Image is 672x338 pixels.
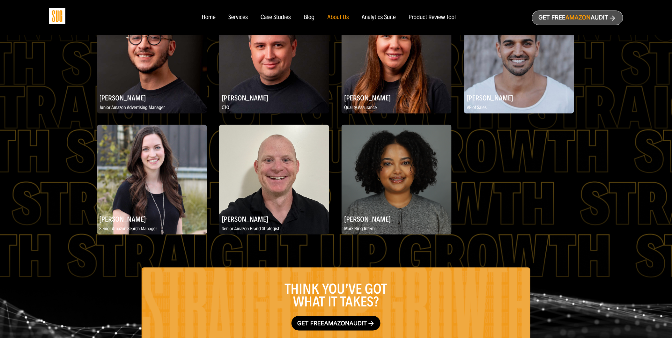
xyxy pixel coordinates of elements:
a: Get freeAmazonaudit [292,316,380,331]
h2: [PERSON_NAME] [464,92,574,104]
span: Amazon [565,14,591,21]
a: Analytics Suite [362,14,396,21]
h3: Think you’ve got [146,283,526,308]
img: Viktoriia Komarova, Quality Assurance [342,4,452,114]
a: About Us [328,14,349,21]
h2: [PERSON_NAME] [97,92,207,104]
a: Home [202,14,215,21]
h2: [PERSON_NAME] [97,213,207,225]
img: Konstantin Komarov, CTO [219,4,329,114]
a: Services [228,14,248,21]
img: Rene Crandall, Senior Amazon Search Manager [97,125,207,235]
span: Amazon [324,320,350,327]
a: Blog [304,14,315,21]
img: Jeff Siddiqi, VP of Sales [464,4,574,114]
img: Kevin Bradberry, Junior Amazon Advertising Manager [97,4,207,114]
h2: [PERSON_NAME] [219,213,329,225]
a: Case Studies [261,14,291,21]
p: Senior Amazon Brand Strategist [219,225,329,233]
h2: [PERSON_NAME] [219,92,329,104]
p: Quality Assurance [342,104,452,112]
p: CTO [219,104,329,112]
p: Senior Amazon Search Manager [97,225,207,233]
a: Get freeAmazonAudit [532,11,623,25]
h2: [PERSON_NAME] [342,92,452,104]
h2: [PERSON_NAME] [342,213,452,225]
img: Kortney Kay, Senior Amazon Brand Strategist [219,125,329,235]
p: Junior Amazon Advertising Manager [97,104,207,112]
p: Marketing Intern [342,225,452,233]
a: Product Review Tool [409,14,456,21]
p: VP of Sales [464,104,574,112]
img: Sug [49,8,65,24]
img: Hanna Tekle, Marketing Intern [342,125,452,235]
span: what it takes? [293,293,379,310]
